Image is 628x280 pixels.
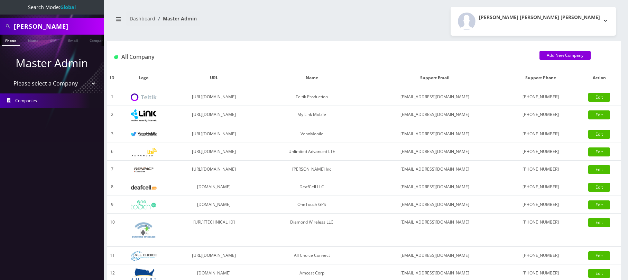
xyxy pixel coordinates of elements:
[107,196,118,214] td: 9
[114,54,529,60] h1: All Company
[170,196,258,214] td: [DOMAIN_NAME]
[588,251,610,260] a: Edit
[504,196,577,214] td: [PHONE_NUMBER]
[504,88,577,106] td: [PHONE_NUMBER]
[107,68,118,88] th: ID
[258,247,366,264] td: All Choice Connect
[65,35,81,45] a: Email
[504,178,577,196] td: [PHONE_NUMBER]
[366,247,504,264] td: [EMAIL_ADDRESS][DOMAIN_NAME]
[107,161,118,178] td: 7
[131,166,157,173] img: Rexing Inc
[131,148,157,156] img: Unlimited Advanced LTE
[170,125,258,143] td: [URL][DOMAIN_NAME]
[118,68,170,88] th: Logo
[107,178,118,196] td: 8
[539,51,591,60] a: Add New Company
[107,88,118,106] td: 1
[366,68,504,88] th: Support Email
[170,214,258,247] td: [URL][TECHNICAL_ID]
[131,217,157,243] img: Diamond Wireless LLC
[14,20,102,33] input: Search All Companies
[258,88,366,106] td: Teltik Production
[170,68,258,88] th: URL
[107,125,118,143] td: 3
[15,98,37,103] span: Companies
[258,196,366,214] td: OneTouch GPS
[114,55,118,59] img: All Company
[504,106,577,125] td: [PHONE_NUMBER]
[170,178,258,196] td: [DOMAIN_NAME]
[366,106,504,125] td: [EMAIL_ADDRESS][DOMAIN_NAME]
[588,165,610,174] a: Edit
[170,88,258,106] td: [URL][DOMAIN_NAME]
[155,15,197,22] li: Master Admin
[366,196,504,214] td: [EMAIL_ADDRESS][DOMAIN_NAME]
[258,143,366,161] td: Unlimited Advanced LTE
[131,109,157,121] img: My Link Mobile
[131,93,157,101] img: Teltik Production
[588,130,610,139] a: Edit
[131,251,157,261] img: All Choice Connect
[504,247,577,264] td: [PHONE_NUMBER]
[479,15,600,20] h2: [PERSON_NAME] [PERSON_NAME] [PERSON_NAME]
[130,15,155,22] a: Dashboard
[366,178,504,196] td: [EMAIL_ADDRESS][DOMAIN_NAME]
[107,143,118,161] td: 6
[170,161,258,178] td: [URL][DOMAIN_NAME]
[577,68,621,88] th: Action
[28,4,76,10] span: Search Mode:
[170,106,258,125] td: [URL][DOMAIN_NAME]
[107,247,118,264] td: 11
[588,147,610,156] a: Edit
[588,218,610,227] a: Edit
[170,143,258,161] td: [URL][DOMAIN_NAME]
[504,125,577,143] td: [PHONE_NUMBER]
[366,88,504,106] td: [EMAIL_ADDRESS][DOMAIN_NAME]
[258,68,366,88] th: Name
[504,161,577,178] td: [PHONE_NUMBER]
[258,214,366,247] td: Diamond Wireless LLC
[366,214,504,247] td: [EMAIL_ADDRESS][DOMAIN_NAME]
[366,161,504,178] td: [EMAIL_ADDRESS][DOMAIN_NAME]
[258,125,366,143] td: VennMobile
[451,7,616,36] button: [PERSON_NAME] [PERSON_NAME] [PERSON_NAME]
[86,35,109,45] a: Company
[107,214,118,247] td: 10
[366,143,504,161] td: [EMAIL_ADDRESS][DOMAIN_NAME]
[258,106,366,125] td: My Link Mobile
[504,143,577,161] td: [PHONE_NUMBER]
[131,132,157,137] img: VennMobile
[588,93,610,102] a: Edit
[170,247,258,264] td: [URL][DOMAIN_NAME]
[588,269,610,278] a: Edit
[131,185,157,190] img: DeafCell LLC
[60,4,76,10] strong: Global
[2,35,20,46] a: Phone
[504,214,577,247] td: [PHONE_NUMBER]
[366,125,504,143] td: [EMAIL_ADDRESS][DOMAIN_NAME]
[47,35,60,45] a: SIM
[107,106,118,125] td: 2
[588,183,610,192] a: Edit
[258,178,366,196] td: DeafCell LLC
[25,35,42,45] a: Name
[131,200,157,209] img: OneTouch GPS
[258,161,366,178] td: [PERSON_NAME] Inc
[588,110,610,119] a: Edit
[588,200,610,209] a: Edit
[504,68,577,88] th: Support Phone
[112,11,359,31] nav: breadcrumb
